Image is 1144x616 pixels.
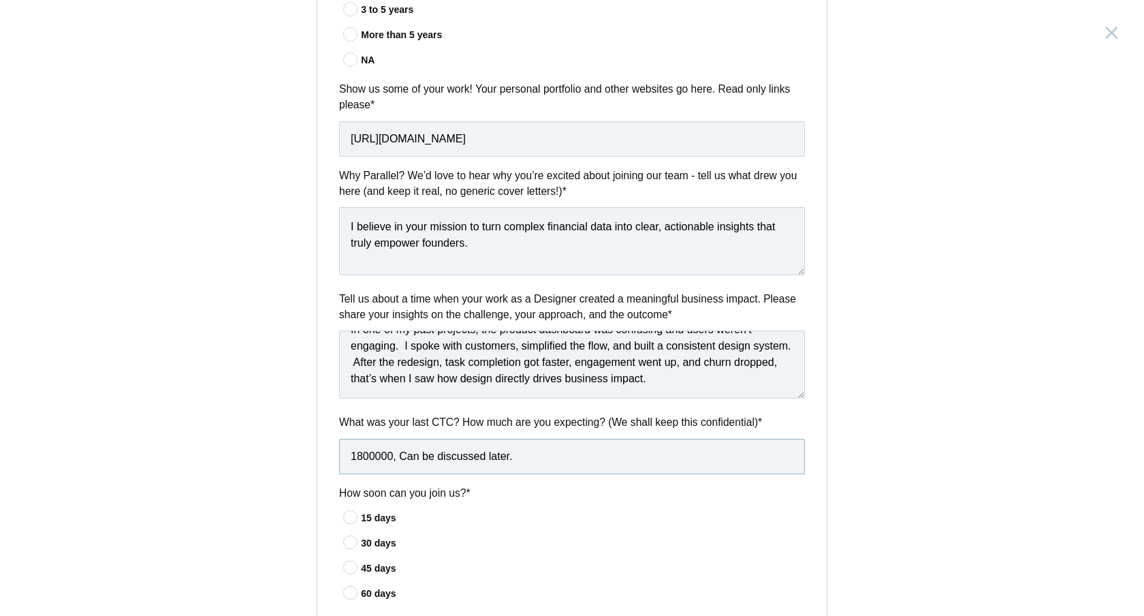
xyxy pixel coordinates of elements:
[339,291,805,323] label: Tell us about a time when your work as a Designer created a meaningful business impact. Please sh...
[361,28,805,42] div: More than 5 years
[339,81,805,113] label: Show us some of your work! Your personal portfolio and other websites go here. Read only links pl...
[339,168,805,200] label: Why Parallel? We’d love to hear why you’re excited about joining our team - tell us what drew you...
[361,561,805,576] div: 45 days
[339,485,805,501] label: How soon can you join us?
[361,53,805,67] div: NA
[361,536,805,551] div: 30 days
[361,3,805,17] div: 3 to 5 years
[361,587,805,601] div: 60 days
[361,511,805,525] div: 15 days
[339,414,805,430] label: What was your last CTC? How much are you expecting? (We shall keep this confidential)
